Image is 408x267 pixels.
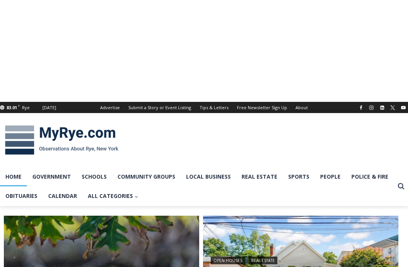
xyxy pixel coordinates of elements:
[399,103,408,112] a: YouTube
[233,102,291,113] a: Free Newsletter Sign Up
[236,167,283,186] a: Real Estate
[42,104,56,111] div: [DATE]
[248,257,277,264] a: Real Estate
[112,167,181,186] a: Community Groups
[82,186,144,206] a: All Categories
[356,103,366,112] a: Facebook
[88,192,138,200] span: All Categories
[291,102,312,113] a: About
[76,167,112,186] a: Schools
[27,167,76,186] a: Government
[181,167,236,186] a: Local Business
[283,167,315,186] a: Sports
[315,167,346,186] a: People
[96,102,312,113] nav: Secondary Navigation
[388,103,397,112] a: X
[7,105,17,110] span: 83.01
[211,255,391,264] div: |
[346,167,394,186] a: Police & Fire
[22,104,30,111] div: Rye
[18,103,20,108] span: F
[195,102,233,113] a: Tips & Letters
[96,102,124,113] a: Advertise
[378,103,387,112] a: Linkedin
[367,103,376,112] a: Instagram
[211,257,245,264] a: Open Houses
[394,179,408,193] button: View Search Form
[43,186,82,206] a: Calendar
[124,102,195,113] a: Submit a Story or Event Listing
